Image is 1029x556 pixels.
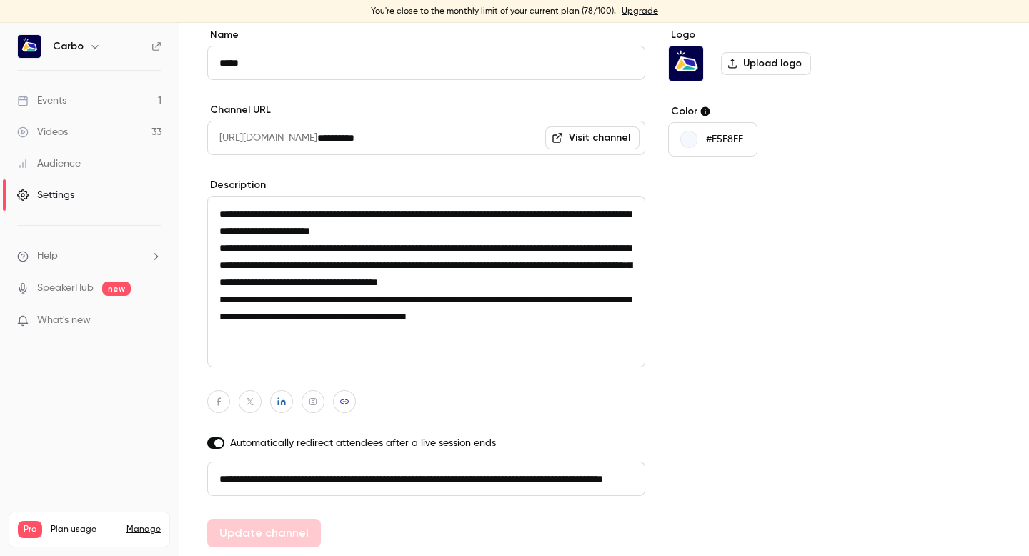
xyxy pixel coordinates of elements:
label: Name [207,28,645,42]
iframe: Noticeable Trigger [144,314,161,327]
label: Logo [668,28,888,42]
button: #F5F8FF [668,122,757,157]
a: Upgrade [622,6,658,17]
img: Carbo [669,46,703,81]
a: Manage [126,524,161,535]
span: Plan usage [51,524,118,535]
label: Channel URL [207,103,645,117]
span: Pro [18,521,42,538]
span: Help [37,249,58,264]
span: What's new [37,313,91,328]
label: Upload logo [721,52,811,75]
a: SpeakerHub [37,281,94,296]
div: Audience [17,157,81,171]
h6: Carbo [53,39,84,54]
div: Events [17,94,66,108]
label: Automatically redirect attendees after a live session ends [207,436,645,450]
label: Description [207,178,645,192]
p: #F5F8FF [706,132,743,147]
span: new [102,282,131,296]
li: help-dropdown-opener [17,249,161,264]
img: Carbo [18,35,41,58]
span: [URL][DOMAIN_NAME] [207,121,317,155]
div: Settings [17,188,74,202]
a: Visit channel [545,126,640,149]
label: Color [668,104,888,119]
div: Videos [17,125,68,139]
